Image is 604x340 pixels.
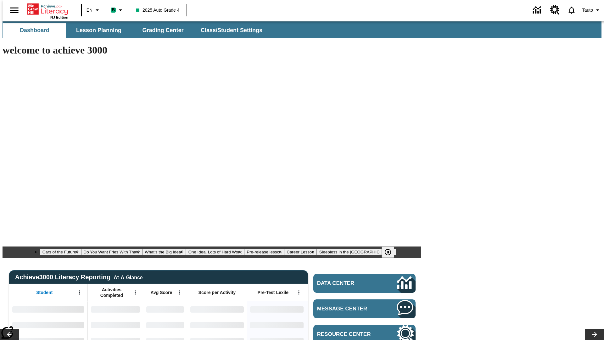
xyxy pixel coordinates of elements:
[84,4,104,16] button: Language: EN, Select a language
[563,2,580,18] a: Notifications
[75,288,84,297] button: Open Menu
[529,2,546,19] a: Data Center
[114,274,143,280] div: At-A-Glance
[142,27,183,34] span: Grading Center
[546,2,563,19] a: Resource Center, Will open in new tab
[20,27,49,34] span: Dashboard
[3,23,268,38] div: SubNavbar
[294,288,304,297] button: Open Menu
[88,317,143,333] div: No Data,
[87,7,92,14] span: EN
[317,331,378,337] span: Resource Center
[81,249,143,255] button: Slide 2 Do You Want Fries With That?
[317,280,376,286] span: Data Center
[143,301,187,317] div: No Data,
[143,317,187,333] div: No Data,
[175,288,184,297] button: Open Menu
[142,249,186,255] button: Slide 3 What's the Big Idea?
[88,301,143,317] div: No Data,
[15,274,143,281] span: Achieve3000 Literacy Reporting
[244,249,284,255] button: Slide 5 Pre-release lesson
[199,290,236,295] span: Score per Activity
[580,4,604,16] button: Profile/Settings
[27,3,68,15] a: Home
[150,290,172,295] span: Avg Score
[382,246,394,258] button: Pause
[582,7,593,14] span: Tauto
[186,249,244,255] button: Slide 4 One Idea, Lots of Hard Work
[136,7,180,14] span: 2025 Auto Grade 4
[313,274,416,293] a: Data Center
[50,15,68,19] span: NJ Edition
[313,299,416,318] a: Message Center
[258,290,289,295] span: Pre-Test Lexile
[3,23,66,38] button: Dashboard
[5,1,24,20] button: Open side menu
[284,249,316,255] button: Slide 6 Career Lesson
[3,44,421,56] h1: welcome to achieve 3000
[36,290,53,295] span: Student
[317,306,378,312] span: Message Center
[67,23,130,38] button: Lesson Planning
[91,287,132,298] span: Activities Completed
[131,288,140,297] button: Open Menu
[317,249,396,255] button: Slide 7 Sleepless in the Animal Kingdom
[131,23,194,38] button: Grading Center
[196,23,267,38] button: Class/Student Settings
[3,21,601,38] div: SubNavbar
[76,27,121,34] span: Lesson Planning
[27,2,68,19] div: Home
[585,329,604,340] button: Lesson carousel, Next
[382,246,400,258] div: Pause
[40,249,81,255] button: Slide 1 Cars of the Future?
[201,27,262,34] span: Class/Student Settings
[108,4,127,16] button: Boost Class color is mint green. Change class color
[112,6,115,14] span: B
